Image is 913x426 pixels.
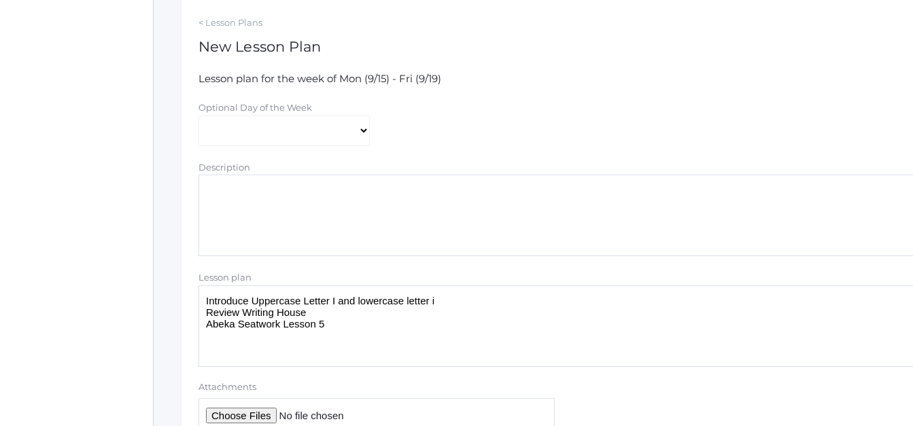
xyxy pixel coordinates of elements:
label: Optional Day of the Week [199,102,312,113]
label: Attachments [199,380,555,394]
span: Lesson plan for the week of Mon (9/15) - Fri (9/19) [199,72,441,85]
label: Lesson plan [199,272,252,283]
label: Description [199,162,250,173]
